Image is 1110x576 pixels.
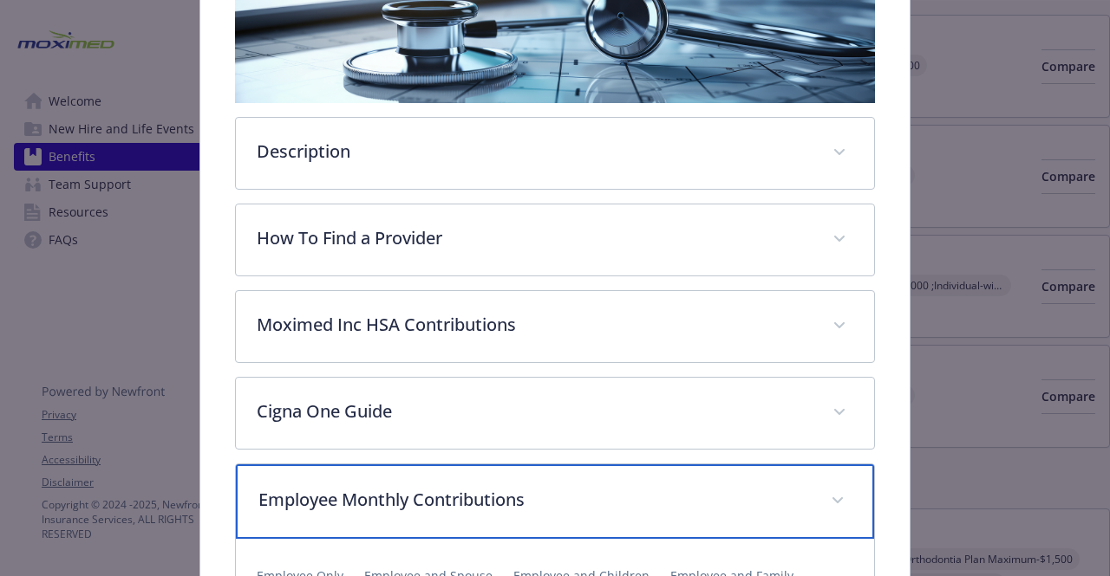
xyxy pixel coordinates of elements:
[257,225,811,251] p: How To Find a Provider
[236,118,873,189] div: Description
[257,398,811,424] p: Cigna One Guide
[236,291,873,362] div: Moximed Inc HSA Contributions
[236,378,873,449] div: Cigna One Guide
[258,487,809,513] p: Employee Monthly Contributions
[236,204,873,275] div: How To Find a Provider
[257,312,811,338] p: Moximed Inc HSA Contributions
[257,139,811,165] p: Description
[236,464,873,539] div: Employee Monthly Contributions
